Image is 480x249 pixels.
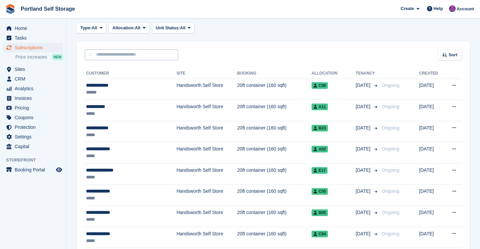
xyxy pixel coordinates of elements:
span: Price increases [15,54,47,60]
span: Create [401,5,414,12]
a: menu [3,132,63,141]
span: B05 [312,209,328,216]
span: Capital [15,142,55,151]
span: CRM [15,74,55,84]
th: Booking [237,68,312,79]
a: Portland Self Storage [18,3,78,14]
span: [DATE] [356,124,372,131]
span: Coupons [15,113,55,122]
img: David Baker [449,5,456,12]
a: menu [3,43,63,52]
span: Ongoing [382,146,399,151]
a: menu [3,74,63,84]
th: Customer [85,68,176,79]
th: Tenancy [356,68,379,79]
td: 20ft container (160 sqft) [237,79,312,100]
span: Tasks [15,33,55,43]
td: [DATE] [419,184,444,206]
td: 20ft container (160 sqft) [237,142,312,163]
span: C08 [312,82,328,89]
td: [DATE] [419,227,444,248]
span: B23 [312,125,328,131]
td: 20ft container (160 sqft) [237,163,312,185]
span: All [135,25,140,31]
span: Booking Portal [15,165,55,174]
a: menu [3,113,63,122]
td: 20ft container (160 sqft) [237,121,312,142]
span: Ongoing [382,231,399,236]
span: Invoices [15,94,55,103]
span: [DATE] [356,230,372,237]
a: menu [3,24,63,33]
a: menu [3,165,63,174]
span: [DATE] [356,145,372,152]
span: Account [457,6,474,12]
span: A11 [312,104,328,110]
td: 20ft container (160 sqft) [237,227,312,248]
span: [DATE] [356,103,372,110]
span: Sort [449,52,457,58]
td: Handsworth Self Store [176,142,237,163]
span: Home [15,24,55,33]
span: Storefront [6,157,66,163]
span: [DATE] [356,209,372,216]
span: Help [434,5,443,12]
td: 20ft container (160 sqft) [237,206,312,227]
div: NEW [52,54,63,60]
span: C04 [312,231,328,237]
span: Type: [80,25,92,31]
td: [DATE] [419,100,444,121]
td: Handsworth Self Store [176,79,237,100]
td: 20ft container (160 sqft) [237,100,312,121]
span: A02 [312,146,328,152]
button: Unit Status: All [152,23,194,34]
span: Sites [15,65,55,74]
span: All [92,25,97,31]
span: Analytics [15,84,55,93]
td: Handsworth Self Store [176,121,237,142]
span: [DATE] [356,188,372,195]
span: Ongoing [382,167,399,173]
span: Unit Status: [156,25,180,31]
a: Price increases NEW [15,53,63,61]
a: menu [3,33,63,43]
td: [DATE] [419,121,444,142]
span: Settings [15,132,55,141]
th: Site [176,68,237,79]
a: menu [3,94,63,103]
button: Allocation: All [109,23,149,34]
span: Ongoing [382,210,399,215]
th: Created [419,68,444,79]
td: [DATE] [419,79,444,100]
a: Preview store [55,166,63,174]
span: C05 [312,188,328,195]
td: [DATE] [419,163,444,185]
td: 20ft container (160 sqft) [237,184,312,206]
td: Handsworth Self Store [176,163,237,185]
a: menu [3,123,63,132]
span: [DATE] [356,167,372,174]
span: Protection [15,123,55,132]
span: E17 [312,167,328,174]
span: Allocation: [112,25,135,31]
th: Allocation [312,68,356,79]
span: Pricing [15,103,55,113]
span: Ongoing [382,125,399,130]
span: Ongoing [382,83,399,88]
a: menu [3,84,63,93]
a: menu [3,65,63,74]
button: Type: All [77,23,106,34]
span: Ongoing [382,104,399,109]
td: Handsworth Self Store [176,100,237,121]
span: Subscriptions [15,43,55,52]
span: All [180,25,186,31]
img: stora-icon-8386f47178a22dfd0bd8f6a31ec36ba5ce8667c1dd55bd0f319d3a0aa187defe.svg [5,4,15,14]
a: menu [3,103,63,113]
td: [DATE] [419,142,444,163]
td: Handsworth Self Store [176,184,237,206]
a: menu [3,142,63,151]
td: Handsworth Self Store [176,227,237,248]
td: Handsworth Self Store [176,206,237,227]
span: Ongoing [382,188,399,194]
td: [DATE] [419,206,444,227]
